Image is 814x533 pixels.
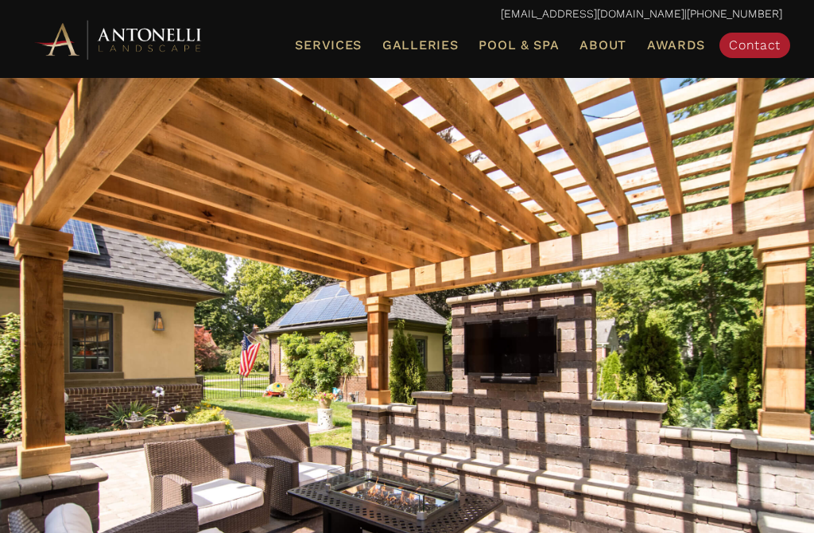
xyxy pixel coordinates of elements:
a: Pool & Spa [472,35,565,56]
span: Awards [647,37,705,53]
a: About [573,35,633,56]
a: Awards [641,35,711,56]
span: Galleries [382,37,458,53]
p: | [32,4,782,25]
a: Galleries [376,35,464,56]
a: [EMAIL_ADDRESS][DOMAIN_NAME] [501,7,684,20]
span: Services [295,39,362,52]
span: About [579,39,626,52]
a: Services [289,35,368,56]
a: [PHONE_NUMBER] [687,7,782,20]
a: Contact [719,33,790,58]
span: Contact [729,37,781,53]
img: Antonelli Horizontal Logo [32,18,207,61]
span: Pool & Spa [479,37,559,53]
